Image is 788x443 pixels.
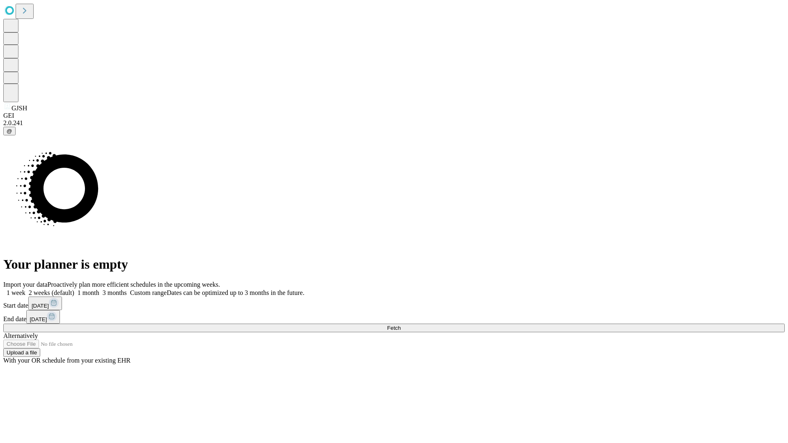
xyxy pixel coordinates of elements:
button: Upload a file [3,348,40,357]
span: Import your data [3,281,48,288]
span: 2 weeks (default) [29,289,74,296]
span: Proactively plan more efficient schedules in the upcoming weeks. [48,281,220,288]
span: Dates can be optimized up to 3 months in the future. [167,289,304,296]
span: 1 week [7,289,25,296]
span: GJSH [11,105,27,112]
span: @ [7,128,12,134]
div: Start date [3,297,785,310]
button: [DATE] [28,297,62,310]
span: Custom range [130,289,167,296]
span: Alternatively [3,332,38,339]
div: 2.0.241 [3,119,785,127]
span: Fetch [387,325,401,331]
span: With your OR schedule from your existing EHR [3,357,131,364]
button: Fetch [3,324,785,332]
button: @ [3,127,16,135]
button: [DATE] [26,310,60,324]
div: GEI [3,112,785,119]
h1: Your planner is empty [3,257,785,272]
span: [DATE] [32,303,49,309]
div: End date [3,310,785,324]
span: [DATE] [30,316,47,322]
span: 1 month [78,289,99,296]
span: 3 months [103,289,127,296]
